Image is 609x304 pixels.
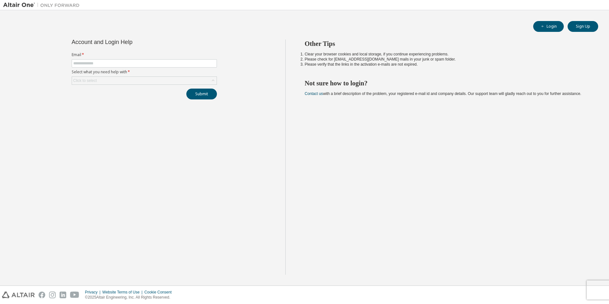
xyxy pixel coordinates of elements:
li: Clear your browser cookies and local storage, if you continue experiencing problems. [305,52,587,57]
div: Click to select [72,77,217,84]
label: Email [72,52,217,57]
img: facebook.svg [39,292,45,298]
div: Cookie Consent [144,290,175,295]
button: Submit [186,89,217,99]
h2: Not sure how to login? [305,79,587,87]
a: Contact us [305,91,323,96]
img: linkedin.svg [60,292,66,298]
img: instagram.svg [49,292,56,298]
p: © 2025 Altair Engineering, Inc. All Rights Reserved. [85,295,176,300]
button: Sign Up [568,21,598,32]
label: Select what you need help with [72,69,217,75]
span: with a brief description of the problem, your registered e-mail id and company details. Our suppo... [305,91,581,96]
div: Website Terms of Use [102,290,144,295]
img: Altair One [3,2,83,8]
img: youtube.svg [70,292,79,298]
div: Click to select [73,78,97,83]
li: Please check for [EMAIL_ADDRESS][DOMAIN_NAME] mails in your junk or spam folder. [305,57,587,62]
li: Please verify that the links in the activation e-mails are not expired. [305,62,587,67]
h2: Other Tips [305,40,587,48]
img: altair_logo.svg [2,292,35,298]
div: Privacy [85,290,102,295]
div: Account and Login Help [72,40,188,45]
button: Login [533,21,564,32]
